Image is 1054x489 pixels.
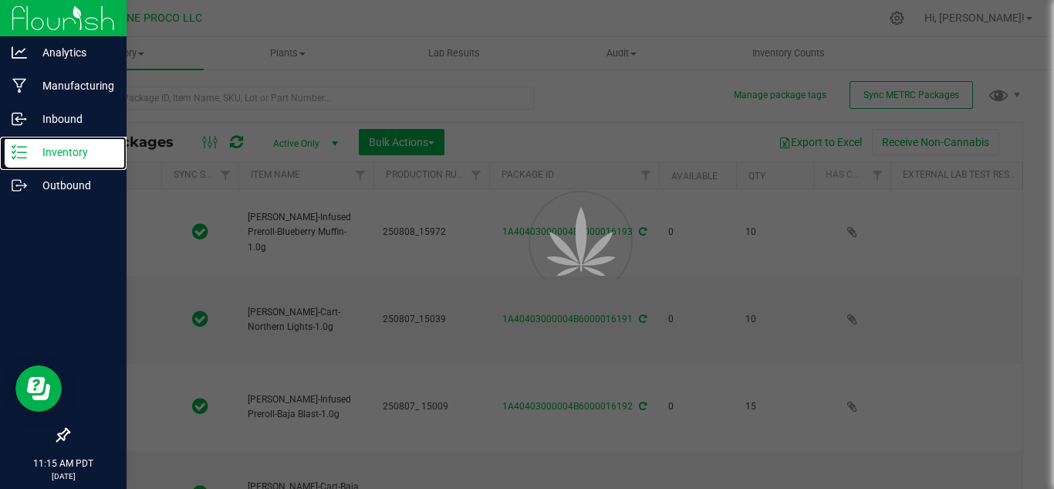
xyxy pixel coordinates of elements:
[15,365,62,412] iframe: Resource center
[12,144,27,160] inline-svg: Inventory
[12,178,27,193] inline-svg: Outbound
[12,78,27,93] inline-svg: Manufacturing
[27,110,120,128] p: Inbound
[12,111,27,127] inline-svg: Inbound
[7,470,120,482] p: [DATE]
[7,457,120,470] p: 11:15 AM PDT
[27,43,120,62] p: Analytics
[27,176,120,195] p: Outbound
[12,45,27,60] inline-svg: Analytics
[27,76,120,95] p: Manufacturing
[27,143,120,161] p: Inventory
